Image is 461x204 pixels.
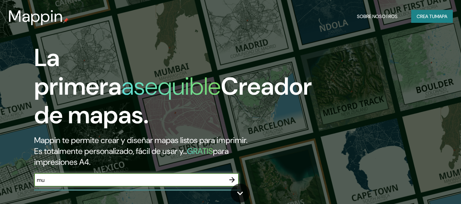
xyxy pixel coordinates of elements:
[357,13,398,19] font: Sobre nosotros
[34,176,225,184] input: Elige tu lugar favorito
[354,10,400,23] button: Sobre nosotros
[34,135,247,145] font: Mappin te permite crear y diseñar mapas listos para imprimir.
[187,146,213,156] font: GRATIS
[34,146,229,167] font: para impresiones A4.
[417,13,435,19] font: Crea tu
[34,70,312,131] font: Creador de mapas.
[121,70,221,102] font: asequible
[34,146,187,156] font: Es totalmente personalizado, fácil de usar y...
[8,5,63,27] font: Mappin
[34,42,121,102] font: La primera
[435,13,447,19] font: mapa
[411,10,453,23] button: Crea tumapa
[63,18,69,23] img: pin de mapeo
